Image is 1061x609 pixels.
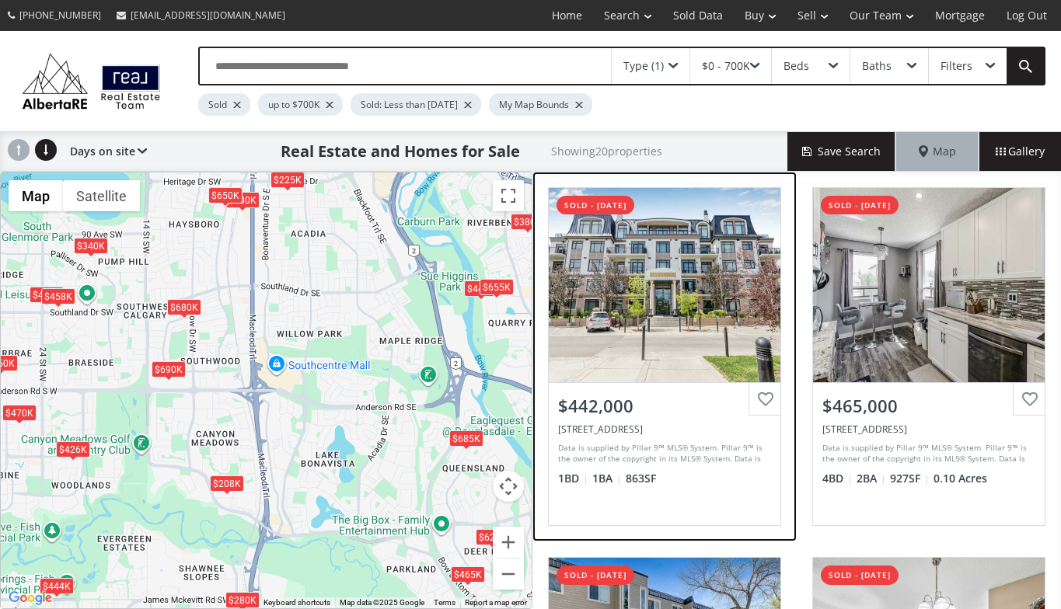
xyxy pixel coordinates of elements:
[558,471,588,486] span: 1 BD
[151,360,185,377] div: $690K
[822,394,1035,418] div: $465,000
[208,186,242,203] div: $650K
[209,475,243,492] div: $208K
[551,145,662,157] h2: Showing 20 properties
[281,141,520,162] h1: Real Estate and Homes for Sale
[493,559,524,590] button: Zoom out
[532,172,797,541] a: sold - [DATE]$442,000[STREET_ADDRESS]Data is supplied by Pillar 9™ MLS® System. Pillar 9™ is the ...
[19,9,101,22] span: [PHONE_NUMBER]
[340,598,424,607] span: Map data ©2025 Google
[493,527,524,558] button: Zoom in
[558,442,767,465] div: Data is supplied by Pillar 9™ MLS® System. Pillar 9™ is the owner of the copyright in its MLS® Sy...
[198,93,250,116] div: Sold
[822,423,1035,436] div: 563 Deerpath Court SE, Calgary, AB T2J 6C8
[592,471,622,486] span: 1 BA
[40,288,75,304] div: $458K
[5,588,56,608] img: Google
[448,430,483,447] div: $685K
[857,471,886,486] span: 2 BA
[558,394,771,418] div: $442,000
[623,61,664,71] div: Type (1)
[493,471,524,502] button: Map camera controls
[29,287,63,303] div: $444K
[74,238,108,254] div: $340K
[264,597,330,608] button: Keyboard shortcuts
[464,280,498,296] div: $442K
[131,9,285,22] span: [EMAIL_ADDRESS][DOMAIN_NAME]
[784,61,809,71] div: Beds
[797,172,1061,541] a: sold - [DATE]$465,000[STREET_ADDRESS]Data is supplied by Pillar 9™ MLS® System. Pillar 9™ is the ...
[63,180,140,211] button: Show satellite imagery
[16,50,167,113] img: Logo
[479,278,513,294] div: $655K
[9,180,63,211] button: Show street map
[822,471,853,486] span: 4 BD
[5,588,56,608] a: Open this area in Google Maps (opens a new window)
[702,61,750,71] div: $0 - 700K
[258,93,343,116] div: up to $700K
[56,440,90,457] div: $426K
[225,191,259,207] div: $200K
[465,598,527,607] a: Report a map error
[39,578,73,594] div: $444K
[979,132,1061,171] div: Gallery
[822,442,1031,465] div: Data is supplied by Pillar 9™ MLS® System. Pillar 9™ is the owner of the copyright in its MLS® Sy...
[787,132,896,171] button: Save Search
[450,566,484,583] div: $465K
[489,93,592,116] div: My Map Bounds
[996,144,1045,159] span: Gallery
[270,172,305,188] div: $225K
[941,61,972,71] div: Filters
[896,132,979,171] div: Map
[934,471,987,486] span: 0.10 Acres
[890,471,930,486] span: 927 SF
[919,144,956,159] span: Map
[476,528,510,545] div: $623K
[626,471,656,486] span: 863 SF
[62,132,147,171] div: Days on site
[510,213,544,229] div: $380K
[862,61,892,71] div: Baths
[109,1,293,30] a: [EMAIL_ADDRESS][DOMAIN_NAME]
[493,180,524,211] button: Toggle fullscreen view
[558,423,771,436] div: 211 Quarry Way SE #105, Calgary, AB T2C 5M6
[166,299,201,315] div: $680K
[225,591,259,607] div: $280K
[351,93,481,116] div: Sold: Less than [DATE]
[2,404,37,420] div: $470K
[434,598,455,607] a: Terms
